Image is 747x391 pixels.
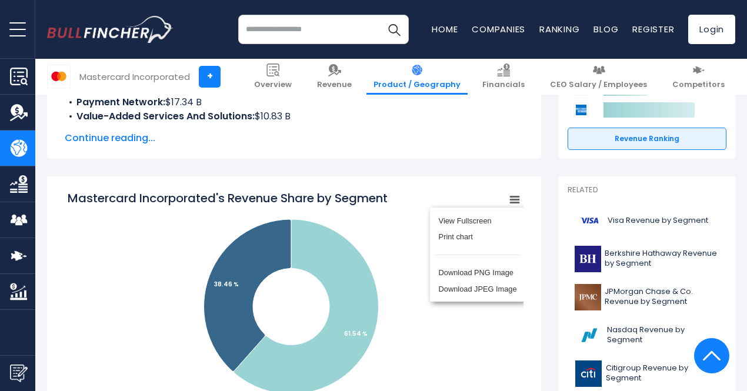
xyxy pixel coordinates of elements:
img: MA logo [48,65,70,88]
span: Competitors [672,80,725,90]
span: CEO Salary / Employees [550,80,647,90]
li: $10.83 B [65,109,523,123]
span: Revenue [317,80,352,90]
a: Home [432,23,458,35]
img: C logo [575,360,602,387]
li: Download PNG Image [435,265,521,281]
a: Register [632,23,674,35]
span: Product / Geography [373,80,461,90]
li: View Fullscreen [435,212,521,229]
span: Financials [482,80,525,90]
span: Citigroup Revenue by Segment [606,363,719,383]
a: Overview [247,59,299,95]
a: Go to homepage [47,16,174,43]
a: Ranking [539,23,579,35]
a: Revenue [310,59,359,95]
b: Value-Added Services And Solutions: [76,109,255,123]
a: Companies [472,23,525,35]
a: CEO Salary / Employees [543,59,654,95]
a: JPMorgan Chase & Co. Revenue by Segment [568,281,726,313]
img: NDAQ logo [575,322,603,349]
a: Competitors [665,59,732,95]
div: Mastercard Incorporated [79,70,190,83]
img: American Express Company competitors logo [573,102,589,118]
li: Print chart [435,229,521,245]
a: Visa Revenue by Segment [568,205,726,237]
a: + [199,66,221,88]
tspan: Mastercard Incorporated's Revenue Share by Segment [68,190,388,206]
a: Revenue Ranking [568,128,726,150]
a: Nasdaq Revenue by Segment [568,319,726,352]
span: Visa Revenue by Segment [608,216,708,226]
tspan: 38.46 % [214,280,239,289]
a: Citigroup Revenue by Segment [568,357,726,390]
img: JPM logo [575,284,601,310]
img: BRK-B logo [575,246,601,272]
span: Continue reading... [65,131,523,145]
li: $17.34 B [65,95,523,109]
span: Nasdaq Revenue by Segment [607,325,719,345]
b: Payment Network: [76,95,165,109]
span: Overview [254,80,292,90]
span: Berkshire Hathaway Revenue by Segment [605,249,719,269]
img: V logo [575,208,604,234]
a: Product / Geography [366,59,468,95]
a: Login [688,15,735,44]
tspan: 61.54 % [344,329,368,338]
p: Related [568,185,726,195]
li: Download JPEG Image [435,281,521,298]
img: bullfincher logo [47,16,174,43]
a: Financials [475,59,532,95]
a: Berkshire Hathaway Revenue by Segment [568,243,726,275]
a: Blog [593,23,618,35]
button: Search [379,15,409,44]
span: JPMorgan Chase & Co. Revenue by Segment [605,287,719,307]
